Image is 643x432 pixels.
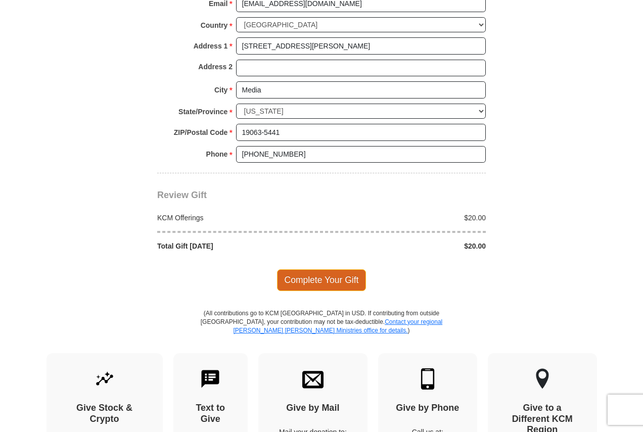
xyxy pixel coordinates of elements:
[200,368,221,390] img: text-to-give.svg
[178,105,227,119] strong: State/Province
[276,403,350,414] h4: Give by Mail
[535,368,549,390] img: other-region
[64,403,145,424] h4: Give Stock & Crypto
[152,241,322,251] div: Total Gift [DATE]
[194,39,228,53] strong: Address 1
[206,147,228,161] strong: Phone
[200,309,443,353] p: (All contributions go to KCM [GEOGRAPHIC_DATA] in USD. If contributing from outside [GEOGRAPHIC_D...
[302,368,324,390] img: envelope.svg
[191,403,231,424] h4: Text to Give
[396,403,460,414] h4: Give by Phone
[277,269,366,291] span: Complete Your Gift
[152,213,322,223] div: KCM Offerings
[157,190,207,200] span: Review Gift
[174,125,228,139] strong: ZIP/Postal Code
[417,368,438,390] img: mobile.svg
[321,213,491,223] div: $20.00
[233,318,442,334] a: Contact your regional [PERSON_NAME] [PERSON_NAME] Ministries office for details.
[201,18,228,32] strong: Country
[94,368,115,390] img: give-by-stock.svg
[214,83,227,97] strong: City
[198,60,233,74] strong: Address 2
[321,241,491,251] div: $20.00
